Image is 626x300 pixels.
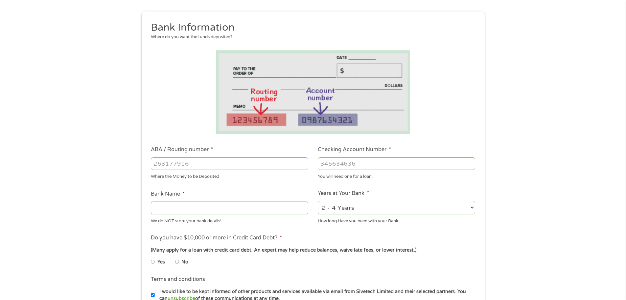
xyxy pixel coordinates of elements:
[157,259,165,266] label: Yes
[151,191,185,198] label: Bank Name
[181,259,188,266] label: No
[151,234,282,241] label: Do you have $10,000 or more in Credit Card Debt?
[318,215,475,224] div: How long Have you been with your Bank
[151,157,308,170] input: 263177916
[151,276,205,283] label: Terms and conditions
[151,247,475,254] div: (Many apply for a loan with credit card debt. An expert may help reduce balances, waive late fees...
[151,215,308,224] div: We do NOT store your bank details!
[151,34,470,41] div: Where do you want the funds deposited?
[318,157,475,170] input: 345634636
[216,50,410,134] img: Routing number location
[151,146,213,153] label: ABA / Routing number
[318,171,475,180] div: You will need one for a loan.
[151,171,308,180] div: Where the Money to be Deposited
[318,190,369,197] label: Years at Your Bank
[318,146,391,153] label: Checking Account Number
[151,21,470,34] h2: Bank Information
